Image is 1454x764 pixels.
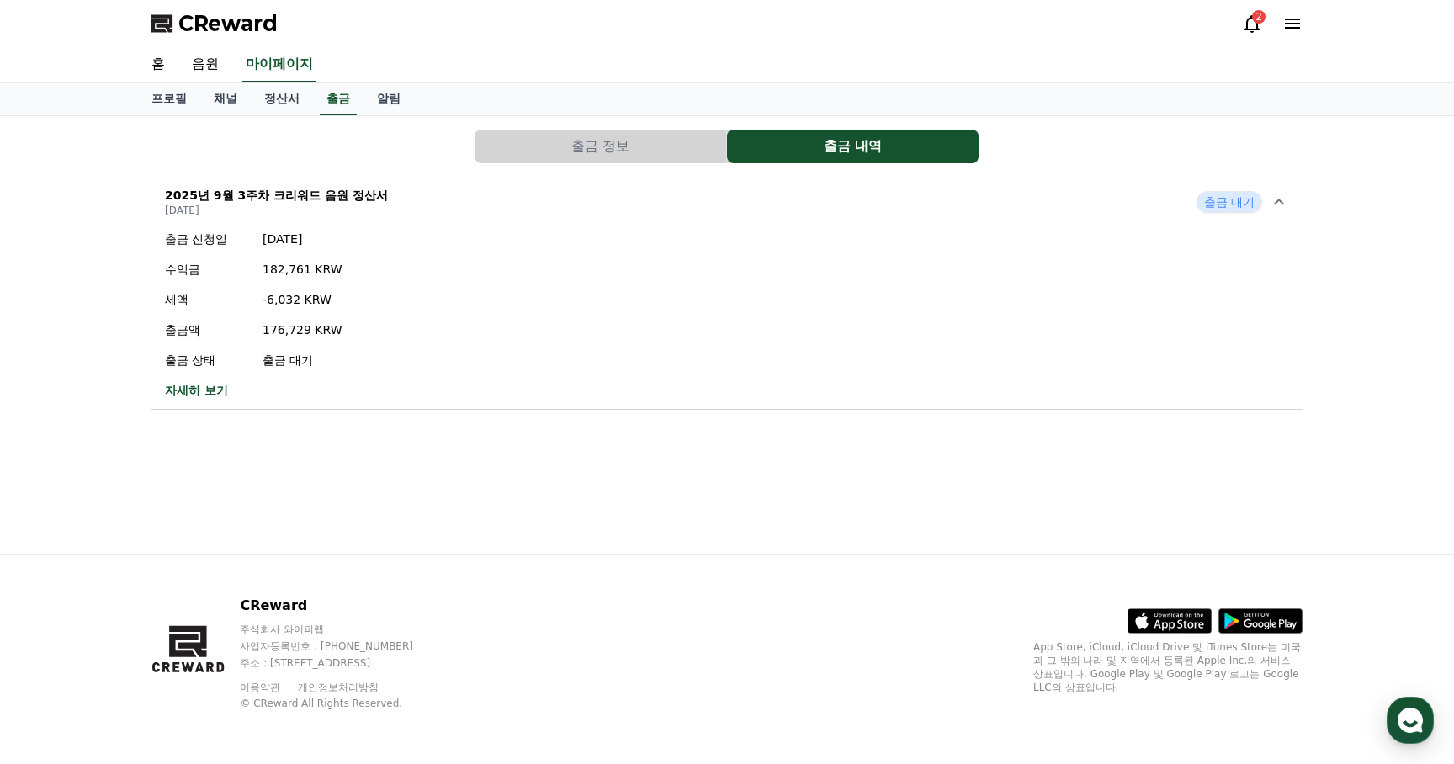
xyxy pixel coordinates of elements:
[263,231,342,247] p: [DATE]
[151,177,1303,410] button: 2025년 9월 3주차 크리워드 음원 정산서 [DATE] 출금 대기 출금 신청일 [DATE] 수익금 182,761 KRW 세액 -6,032 KRW 출금액 176,729 KRW...
[263,261,342,278] p: 182,761 KRW
[263,352,342,369] p: 출금 대기
[5,533,111,576] a: 홈
[320,83,357,115] a: 출금
[217,533,323,576] a: 설정
[165,261,249,278] p: 수익금
[178,47,232,82] a: 음원
[165,231,249,247] p: 출금 신청일
[138,47,178,82] a: 홈
[240,697,445,710] p: © CReward All Rights Reserved.
[165,204,388,217] p: [DATE]
[1252,10,1266,24] div: 2
[240,623,445,636] p: 주식회사 와이피랩
[298,682,379,693] a: 개인정보처리방침
[165,291,249,308] p: 세액
[260,559,280,572] span: 설정
[363,83,414,115] a: 알림
[53,559,63,572] span: 홈
[475,130,727,163] a: 출금 정보
[240,656,445,670] p: 주소 : [STREET_ADDRESS]
[165,352,249,369] p: 출금 상태
[263,321,342,338] p: 176,729 KRW
[1242,13,1262,34] a: 2
[240,682,293,693] a: 이용약관
[240,596,445,616] p: CReward
[151,10,278,37] a: CReward
[727,130,979,163] a: 출금 내역
[165,321,249,338] p: 출금액
[165,187,388,204] p: 2025년 9월 3주차 크리워드 음원 정산서
[200,83,251,115] a: 채널
[263,291,342,308] p: -6,032 KRW
[138,83,200,115] a: 프로필
[251,83,313,115] a: 정산서
[111,533,217,576] a: 대화
[154,560,174,573] span: 대화
[475,130,726,163] button: 출금 정보
[1197,191,1262,213] span: 출금 대기
[1033,640,1303,694] p: App Store, iCloud, iCloud Drive 및 iTunes Store는 미국과 그 밖의 나라 및 지역에서 등록된 Apple Inc.의 서비스 상표입니다. Goo...
[178,10,278,37] span: CReward
[727,130,979,163] button: 출금 내역
[165,382,342,399] a: 자세히 보기
[242,47,316,82] a: 마이페이지
[240,639,445,653] p: 사업자등록번호 : [PHONE_NUMBER]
